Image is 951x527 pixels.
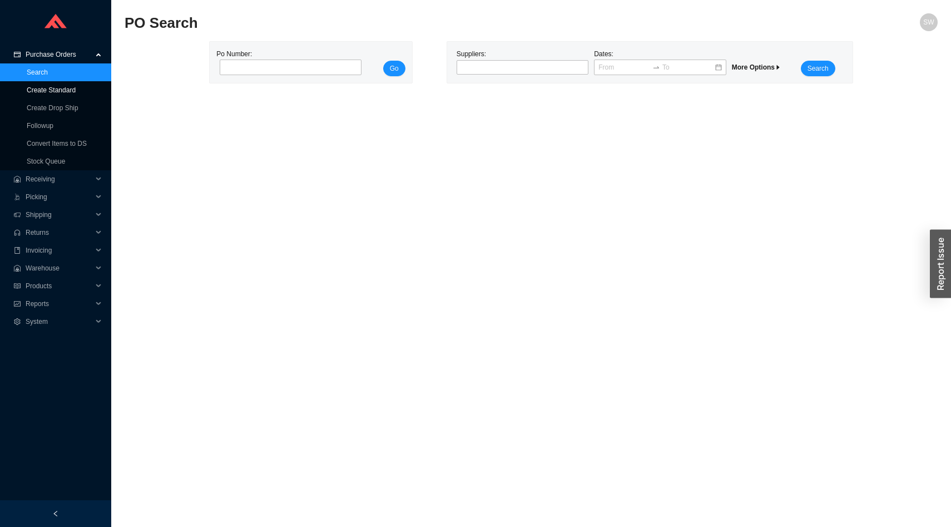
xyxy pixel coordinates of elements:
span: book [13,247,21,254]
a: Convert Items to DS [27,140,87,147]
h2: PO Search [125,13,735,33]
span: read [13,283,21,289]
span: left [52,510,59,517]
a: Search [27,68,48,76]
a: Followup [27,122,53,130]
span: Products [26,277,92,295]
span: Reports [26,295,92,313]
input: To [662,62,714,73]
span: credit-card [13,51,21,58]
button: Go [383,61,405,76]
a: Stock Queue [27,157,65,165]
div: Suppliers: [454,48,592,76]
div: Dates: [591,48,729,76]
span: Purchase Orders [26,46,92,63]
input: From [598,62,650,73]
span: swap-right [652,63,660,71]
span: SW [923,13,934,31]
span: Go [390,63,399,74]
div: Po Number: [216,48,358,76]
span: Shipping [26,206,92,224]
span: customer-service [13,229,21,236]
span: More Options [732,63,781,71]
span: Invoicing [26,242,92,259]
span: Warehouse [26,259,92,277]
span: Receiving [26,170,92,188]
button: Search [801,61,835,76]
a: Create Drop Ship [27,104,78,112]
span: System [26,313,92,331]
span: Picking [26,188,92,206]
span: Search [808,63,829,74]
span: to [652,63,660,71]
span: setting [13,318,21,325]
a: Create Standard [27,86,76,94]
span: fund [13,301,21,307]
span: caret-right [775,64,781,71]
span: Returns [26,224,92,242]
